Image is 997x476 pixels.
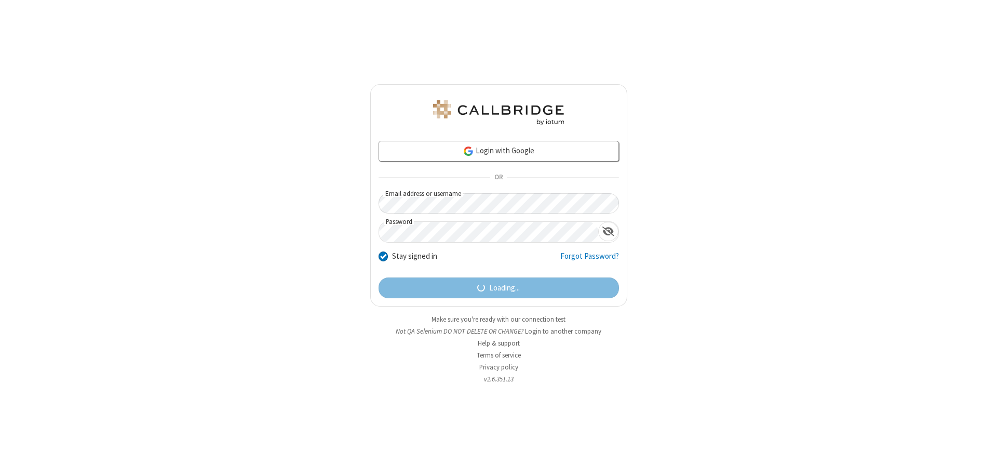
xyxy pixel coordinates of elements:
div: Show password [598,222,618,241]
img: google-icon.png [463,146,474,157]
input: Password [379,222,598,242]
span: OR [490,170,507,185]
input: Email address or username [379,193,619,214]
button: Loading... [379,277,619,298]
a: Login with Google [379,141,619,162]
a: Help & support [478,339,520,348]
a: Make sure you're ready with our connection test [432,315,565,324]
img: QA Selenium DO NOT DELETE OR CHANGE [431,100,566,125]
span: Loading... [489,282,520,294]
label: Stay signed in [392,250,437,262]
li: Not QA Selenium DO NOT DELETE OR CHANGE? [370,326,627,336]
a: Privacy policy [479,363,518,372]
a: Terms of service [477,351,521,360]
a: Forgot Password? [560,250,619,270]
li: v2.6.351.13 [370,374,627,384]
button: Login to another company [525,326,601,336]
